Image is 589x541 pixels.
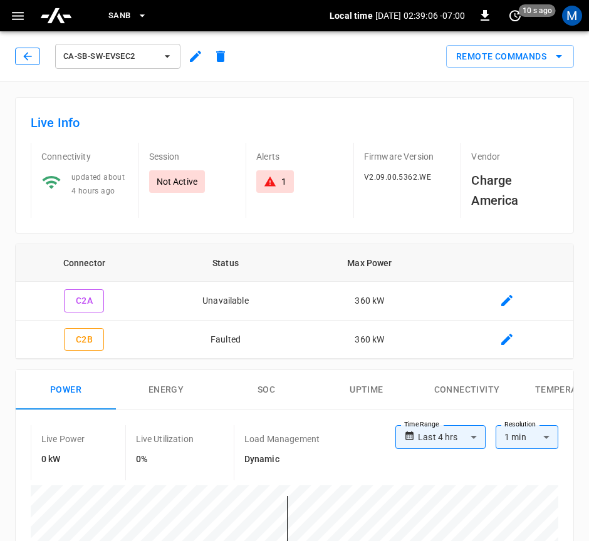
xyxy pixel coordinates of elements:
label: Resolution [504,420,536,430]
p: Live Power [41,433,85,445]
div: 1 [281,175,286,188]
span: 10 s ago [519,4,556,17]
td: 360 kW [298,282,440,321]
button: ca-sb-sw-evseC2 [55,44,180,69]
button: set refresh interval [505,6,525,26]
button: SanB [103,4,152,28]
button: Connectivity [417,370,517,410]
p: Connectivity [41,150,128,163]
p: Alerts [256,150,343,163]
td: 360 kW [298,321,440,359]
button: Remote Commands [446,45,574,68]
label: Time Range [404,420,439,430]
p: Local time [330,9,373,22]
p: Vendor [471,150,558,163]
p: [DATE] 02:39:06 -07:00 [375,9,465,22]
img: ampcontrol.io logo [39,4,73,28]
span: updated about 4 hours ago [71,173,125,195]
table: connector table [16,244,573,359]
button: C2B [64,328,104,351]
button: C2A [64,289,104,312]
span: V2.09.00.5362.WE [364,173,431,182]
p: Firmware Version [364,150,451,163]
th: Status [153,244,299,282]
p: Live Utilization [136,433,194,445]
button: Energy [116,370,216,410]
th: Connector [16,244,153,282]
div: profile-icon [562,6,582,26]
div: Last 4 hrs [418,425,486,449]
td: Faulted [153,321,299,359]
span: ca-sb-sw-evseC2 [63,49,156,64]
span: SanB [108,9,131,23]
p: Not Active [157,175,198,188]
td: Unavailable [153,282,299,321]
h6: 0 kW [41,453,85,466]
h6: Live Info [31,113,558,133]
p: Load Management [244,433,320,445]
h6: Dynamic [244,453,320,466]
p: Session [149,150,236,163]
h6: 0% [136,453,194,466]
h6: Charge America [471,170,558,210]
button: Uptime [316,370,417,410]
div: remote commands options [446,45,574,68]
button: Power [16,370,116,410]
div: 1 min [496,425,558,449]
th: Max Power [298,244,440,282]
button: SOC [216,370,316,410]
